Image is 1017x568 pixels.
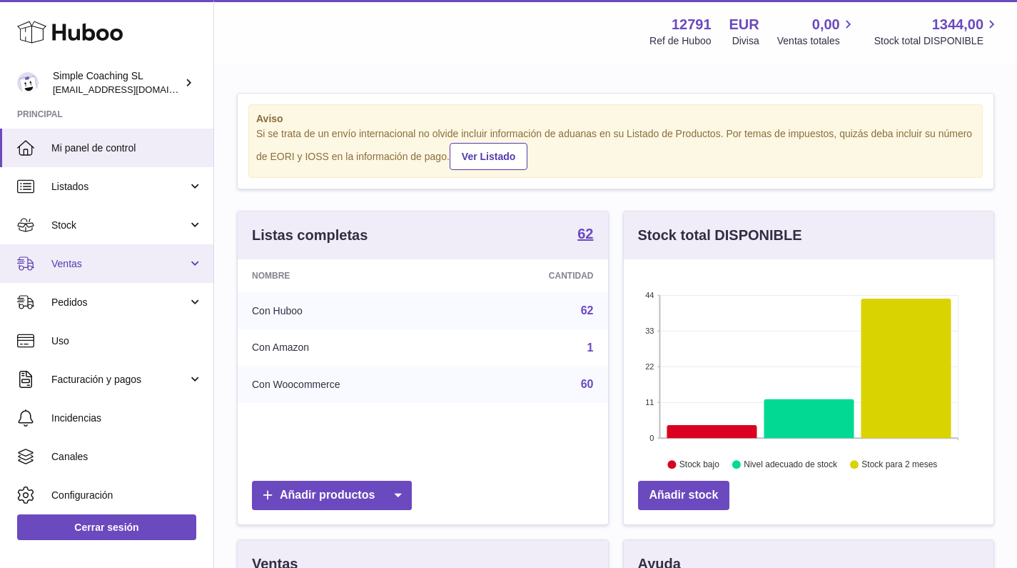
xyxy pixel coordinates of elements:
[51,257,188,271] span: Ventas
[638,226,802,245] h3: Stock total DISPONIBLE
[577,226,593,241] strong: 62
[777,15,856,48] a: 0,00 Ventas totales
[645,398,654,407] text: 11
[252,481,412,510] a: Añadir productos
[53,84,210,95] span: [EMAIL_ADDRESS][DOMAIN_NAME]
[744,459,838,469] text: Nivel adecuado de stock
[51,141,203,155] span: Mi panel de control
[51,334,203,348] span: Uso
[51,219,188,232] span: Stock
[17,514,196,540] a: Cerrar sesión
[238,292,465,329] td: Con Huboo
[450,143,527,170] a: Ver Listado
[874,34,1000,48] span: Stock total DISPONIBLE
[252,226,368,245] h3: Listas completas
[932,15,983,34] span: 1344,00
[861,459,937,469] text: Stock para 2 meses
[777,34,856,48] span: Ventas totales
[649,34,711,48] div: Ref de Huboo
[53,69,181,96] div: Simple Coaching SL
[17,72,39,94] img: info@simplecoaching.es
[51,180,188,194] span: Listados
[256,127,975,170] div: Si se trata de un envío internacional no olvide incluir información de aduanas en su Listado de P...
[581,378,594,390] a: 60
[645,362,654,371] text: 22
[672,15,712,34] strong: 12791
[465,259,607,292] th: Cantidad
[577,226,593,244] a: 62
[238,259,465,292] th: Nombre
[732,34,759,48] div: Divisa
[581,304,594,317] a: 62
[51,373,188,387] span: Facturación y pagos
[238,329,465,367] td: Con Amazon
[51,296,188,309] span: Pedidos
[645,291,654,299] text: 44
[238,366,465,403] td: Con Woocommerce
[51,489,203,502] span: Configuración
[51,412,203,425] span: Incidencias
[638,481,730,510] a: Añadir stock
[51,450,203,464] span: Canales
[874,15,1000,48] a: 1344,00 Stock total DISPONIBLE
[649,434,654,442] text: 0
[256,112,975,126] strong: Aviso
[679,459,719,469] text: Stock bajo
[812,15,840,34] span: 0,00
[645,327,654,335] text: 33
[729,15,759,34] strong: EUR
[587,342,594,354] a: 1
